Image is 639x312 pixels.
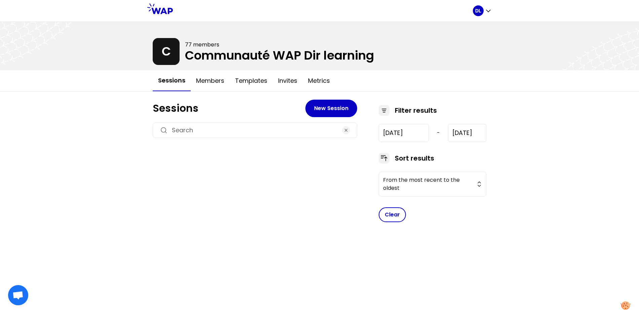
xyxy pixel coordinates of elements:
[153,102,305,114] h1: Sessions
[448,124,486,142] input: YYYY-M-D
[191,71,230,91] button: Members
[153,70,191,91] button: Sessions
[172,126,338,135] input: Search
[379,124,429,142] input: YYYY-M-D
[379,207,406,222] button: Clear
[383,176,473,192] span: From the most recent to the oldest
[305,100,357,117] button: New Session
[273,71,303,91] button: Invites
[475,7,481,14] p: DL
[395,106,437,115] h3: Filter results
[437,129,440,137] span: -
[379,172,486,197] button: From the most recent to the oldest
[8,285,28,305] div: Ouvrir le chat
[395,153,434,163] h3: Sort results
[473,5,492,16] button: DL
[303,71,335,91] button: Metrics
[230,71,273,91] button: Templates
